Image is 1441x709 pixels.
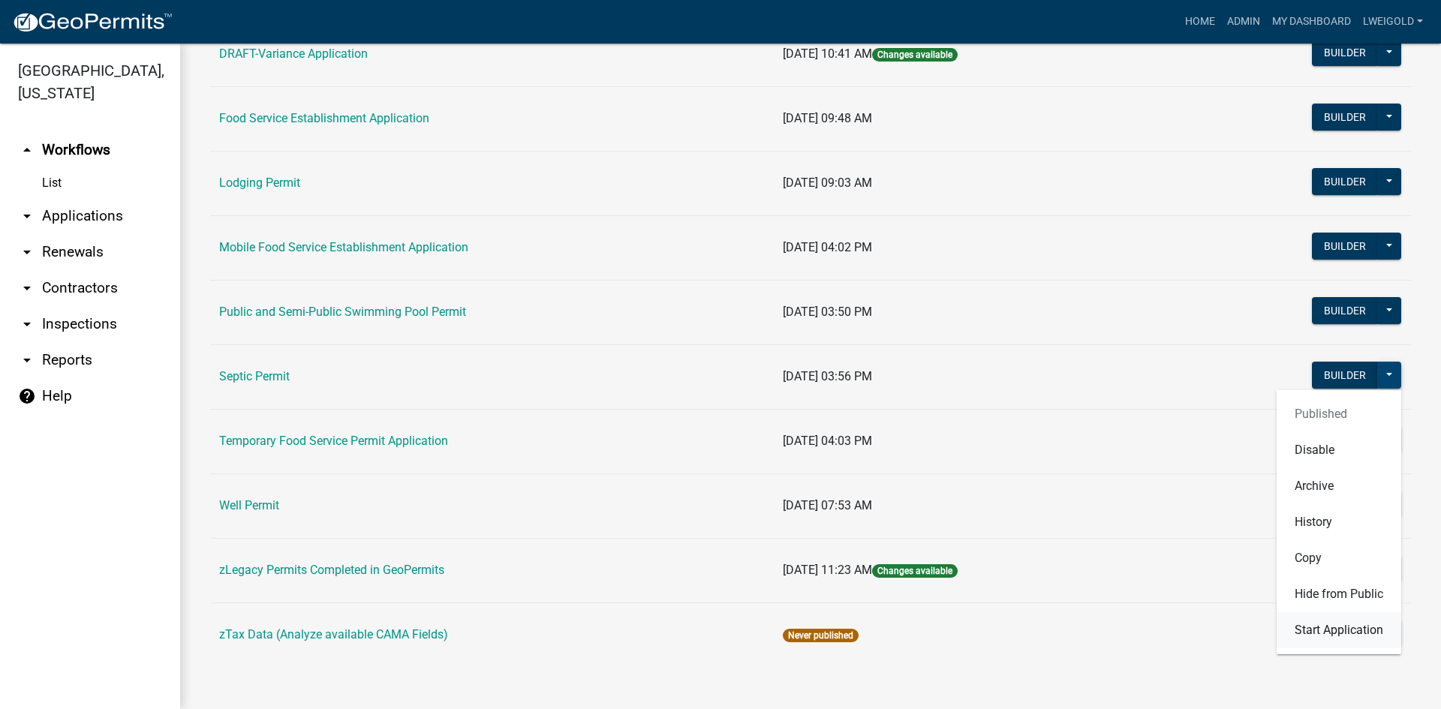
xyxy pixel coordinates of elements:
[1312,297,1378,324] button: Builder
[1266,8,1357,36] a: My Dashboard
[783,47,872,61] span: [DATE] 10:41 AM
[219,627,448,641] a: zTax Data (Analyze available CAMA Fields)
[1179,8,1221,36] a: Home
[18,207,36,225] i: arrow_drop_down
[18,351,36,369] i: arrow_drop_down
[18,243,36,261] i: arrow_drop_down
[783,305,872,319] span: [DATE] 03:50 PM
[219,111,429,125] a: Food Service Establishment Application
[872,48,958,62] span: Changes available
[18,315,36,333] i: arrow_drop_down
[1277,576,1401,612] button: Hide from Public
[1312,104,1378,131] button: Builder
[1277,432,1401,468] button: Disable
[219,563,444,577] a: zLegacy Permits Completed in GeoPermits
[219,240,468,254] a: Mobile Food Service Establishment Application
[872,564,958,578] span: Changes available
[1312,362,1378,389] button: Builder
[219,369,290,383] a: Septic Permit
[1277,504,1401,540] button: History
[783,629,859,642] span: Never published
[18,279,36,297] i: arrow_drop_down
[783,498,872,512] span: [DATE] 07:53 AM
[783,434,872,448] span: [DATE] 04:03 PM
[1277,612,1401,648] button: Start Application
[1357,8,1429,36] a: lweigold
[1221,8,1266,36] a: Admin
[18,387,36,405] i: help
[18,141,36,159] i: arrow_drop_up
[783,369,872,383] span: [DATE] 03:56 PM
[783,176,872,190] span: [DATE] 09:03 AM
[219,305,466,319] a: Public and Semi-Public Swimming Pool Permit
[783,563,872,577] span: [DATE] 11:23 AM
[219,498,279,512] a: Well Permit
[1312,233,1378,260] button: Builder
[1312,168,1378,195] button: Builder
[219,434,448,448] a: Temporary Food Service Permit Application
[783,111,872,125] span: [DATE] 09:48 AM
[1277,468,1401,504] button: Archive
[219,176,300,190] a: Lodging Permit
[219,47,368,61] a: DRAFT-Variance Application
[1312,39,1378,66] button: Builder
[783,240,872,254] span: [DATE] 04:02 PM
[1277,540,1401,576] button: Copy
